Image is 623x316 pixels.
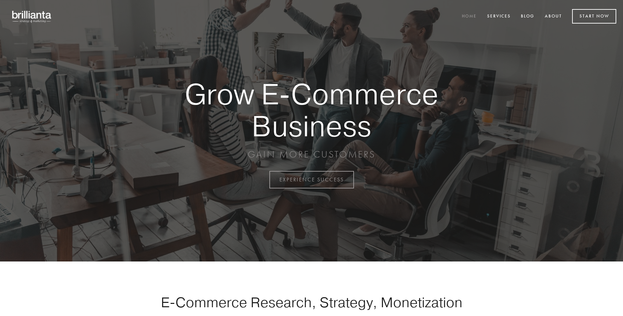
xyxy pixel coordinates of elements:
strong: Grow E-Commerce Business [161,78,462,142]
a: Blog [516,11,539,22]
a: Home [457,11,481,22]
a: Services [483,11,515,22]
a: Start Now [572,9,616,24]
a: About [540,11,566,22]
h1: E-Commerce Research, Strategy, Monetization [140,294,483,311]
p: GAIN MORE CUSTOMERS [161,148,462,161]
img: brillianta - research, strategy, marketing [7,7,57,26]
a: EXPERIENCE SUCCESS [269,171,354,188]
